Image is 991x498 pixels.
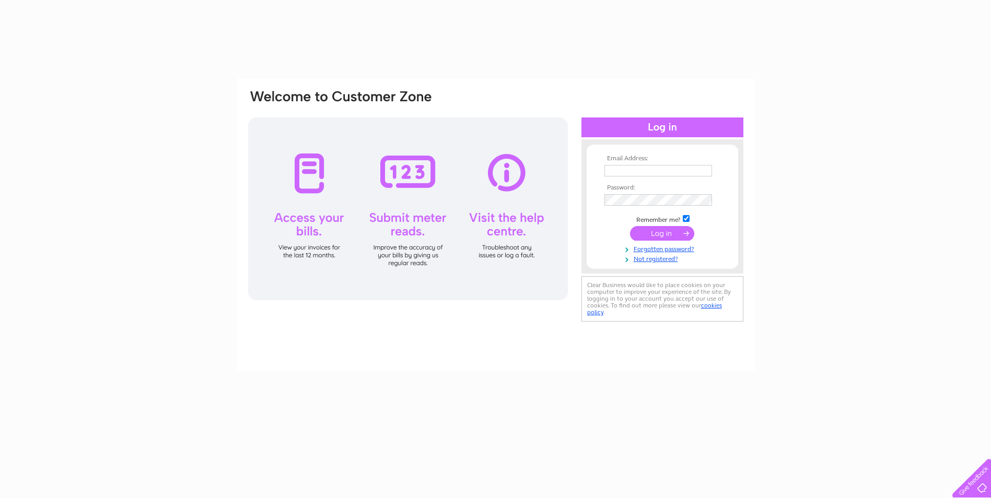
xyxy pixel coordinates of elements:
[587,302,722,316] a: cookies policy
[581,276,743,322] div: Clear Business would like to place cookies on your computer to improve your experience of the sit...
[604,253,723,263] a: Not registered?
[602,155,723,162] th: Email Address:
[602,214,723,224] td: Remember me?
[602,184,723,192] th: Password:
[630,226,694,241] input: Submit
[604,243,723,253] a: Forgotten password?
